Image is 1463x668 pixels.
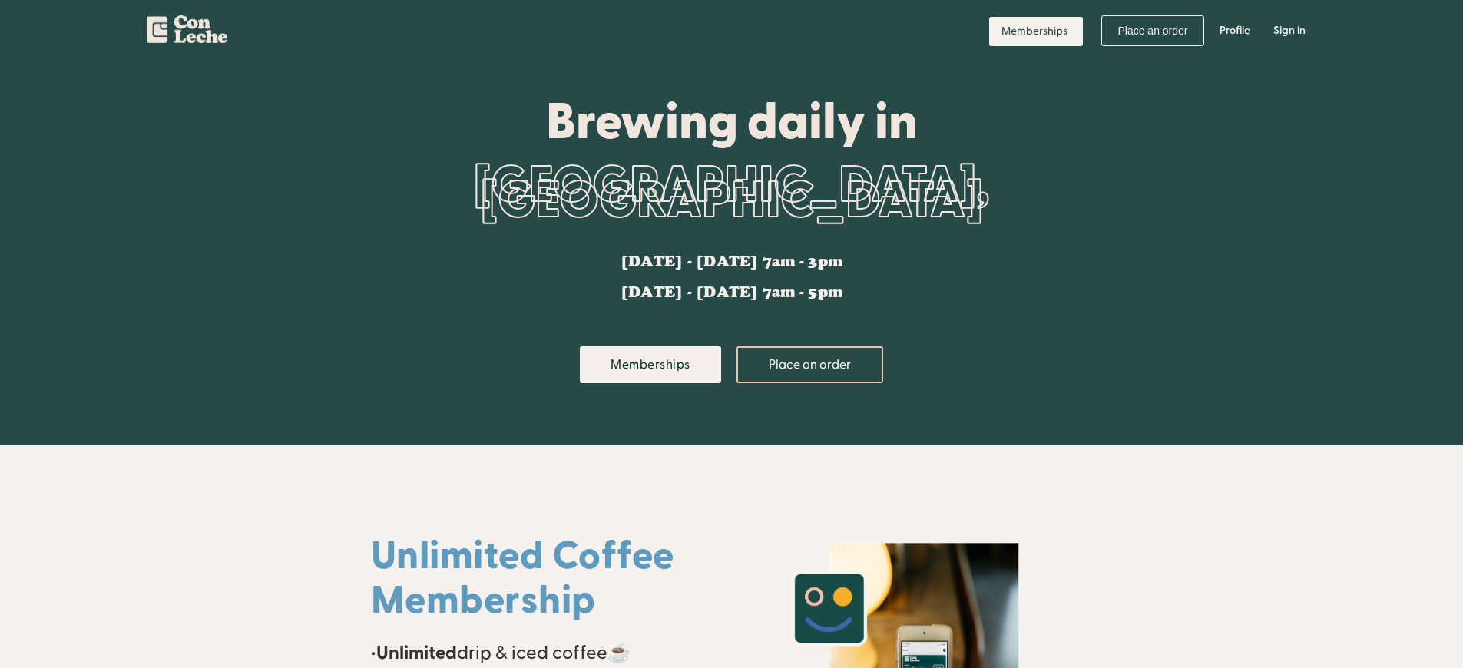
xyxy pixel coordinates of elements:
div: [GEOGRAPHIC_DATA], [GEOGRAPHIC_DATA] [371,147,1093,240]
a: Place an order [736,346,883,383]
div: [DATE] - [DATE] 7am - 3pm [DATE] - [DATE] 7am - 5pm [621,254,842,300]
a: Place an order [1101,15,1203,46]
h1: Unlimited Coffee Membership [371,534,717,623]
a: Memberships [989,17,1083,46]
a: Profile [1208,8,1262,54]
a: Memberships [580,346,721,383]
div: Brewing daily in [371,94,1093,147]
a: home [147,8,227,49]
a: Sign in [1262,8,1317,54]
strong: Unlimited [376,641,457,665]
